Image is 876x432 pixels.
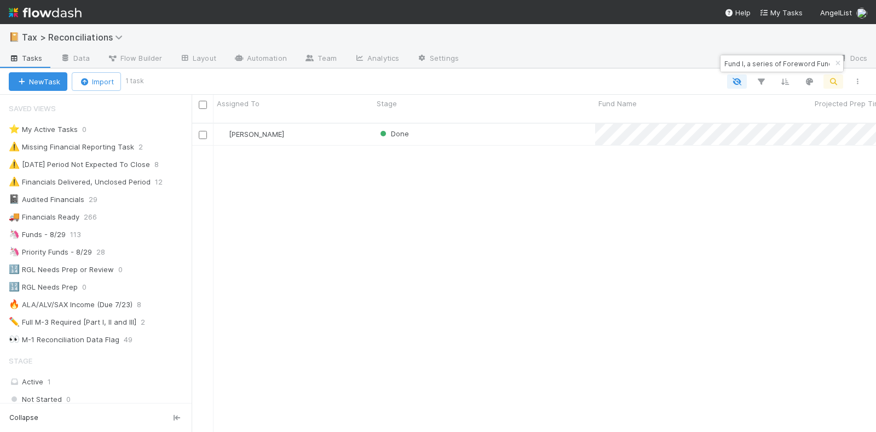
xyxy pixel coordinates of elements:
span: 🚚 [9,212,20,221]
span: 29 [89,193,108,206]
a: Team [296,50,345,68]
img: logo-inverted-e16ddd16eac7371096b0.svg [9,3,82,22]
div: Missing Financial Reporting Task [9,140,134,154]
span: [PERSON_NAME] [229,130,284,139]
input: Toggle Row Selected [199,131,207,139]
span: Done [391,129,409,138]
div: Priority Funds - 8/29 [9,245,92,259]
input: Toggle All Rows Selected [199,101,207,109]
span: 📔 [9,32,20,42]
span: 🔢 [9,264,20,274]
span: 0 [118,263,134,277]
a: Data [51,50,99,68]
span: 12 [155,175,174,189]
span: Flow Builder [107,53,162,64]
span: 1 [48,377,51,386]
span: Collapse [9,413,38,423]
span: 49 [124,333,143,347]
small: 1 task [125,76,144,86]
img: avatar_cc3a00d7-dd5c-4a2f-8d58-dd6545b20c0d.png [218,130,227,139]
span: ⚠️ [9,177,20,186]
span: ✏️ [9,317,20,326]
div: My Active Tasks [9,123,78,136]
div: Full M-3 Required [Part I, II and III] [9,315,136,329]
a: Automation [225,50,296,68]
div: M-1 Reconciliation Data Flag [9,333,119,347]
div: Audited Financials [9,193,84,206]
div: [DATE] Period Not Expected To Close [9,158,150,171]
span: Tax > Reconciliations [22,32,128,43]
img: avatar_cc3a00d7-dd5c-4a2f-8d58-dd6545b20c0d.png [856,8,867,19]
span: My Tasks [759,8,803,17]
span: 0 [82,280,97,294]
a: Layout [171,50,225,68]
span: 28 [96,245,116,259]
span: 2 [139,140,154,154]
span: Stage [9,350,32,372]
span: ⚠️ [9,159,20,169]
span: 2 [141,315,156,329]
span: 8 [137,298,152,312]
div: Financials Delivered, Unclosed Period [9,175,151,189]
input: Search... [722,57,832,70]
span: Stage [377,98,397,109]
span: Fund Name [598,98,637,109]
span: 🦄 [9,247,20,256]
div: Active [9,375,189,389]
div: ALA/ALV/SAX Income (Due 7/23) [9,298,132,312]
div: Financials Ready [9,210,79,224]
span: Tasks [9,53,43,64]
button: NewTask [9,72,67,91]
span: 🔢 [9,282,20,291]
span: Assigned To [217,98,260,109]
span: 👀 [9,335,20,344]
span: 🔥 [9,299,20,309]
span: 0 [82,123,97,136]
button: Import [72,72,121,91]
span: AngelList [820,8,852,17]
a: Docs [828,50,876,68]
span: 🦄 [9,229,20,239]
div: RGL Needs Prep [9,280,78,294]
span: 8 [154,158,170,171]
span: 113 [70,228,92,241]
div: Help [724,7,751,18]
span: 📓 [9,194,20,204]
a: Analytics [345,50,408,68]
span: 266 [84,210,108,224]
div: Funds - 8/29 [9,228,66,241]
span: 0 [66,393,71,406]
span: ⚠️ [9,142,20,151]
div: RGL Needs Prep or Review [9,263,114,277]
a: Settings [408,50,468,68]
span: Saved Views [9,97,56,119]
span: Not Started [9,393,62,406]
span: ⭐ [9,124,20,134]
